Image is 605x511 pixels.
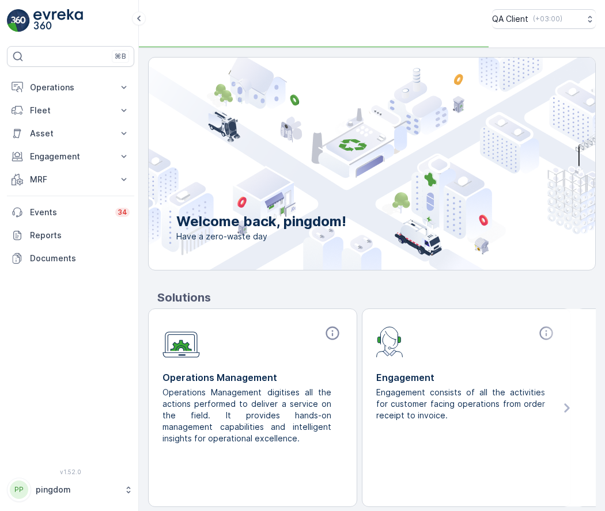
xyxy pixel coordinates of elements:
p: Fleet [30,105,111,116]
p: Documents [30,253,130,264]
p: QA Client [492,13,528,25]
p: Asset [30,128,111,139]
a: Reports [7,224,134,247]
p: Welcome back, pingdom! [176,212,346,231]
span: Have a zero-waste day [176,231,346,242]
button: Fleet [7,99,134,122]
p: pingdom [36,484,118,495]
p: Operations Management digitises all the actions performed to deliver a service on the field. It p... [162,387,334,444]
p: Events [30,207,108,218]
span: v 1.52.0 [7,468,134,475]
p: MRF [30,174,111,185]
div: PP [10,481,28,499]
a: Documents [7,247,134,270]
p: ( +03:00 ) [533,14,562,24]
button: Operations [7,76,134,99]
button: PPpingdom [7,478,134,502]
img: logo [7,9,30,32]
button: MRF [7,168,134,191]
img: logo_light-DOdMpM7g.png [33,9,83,32]
button: Asset [7,122,134,145]
p: Engagement [376,371,557,384]
p: Operations [30,82,111,93]
p: Engagement [30,151,111,162]
p: Reports [30,230,130,241]
p: Operations Management [162,371,343,384]
img: module-icon [162,325,200,358]
button: QA Client(+03:00) [492,9,596,29]
p: Solutions [157,289,596,306]
p: ⌘B [115,52,126,61]
a: Events34 [7,201,134,224]
p: 34 [118,208,127,217]
img: module-icon [376,325,403,357]
button: Engagement [7,145,134,168]
p: Engagement consists of all the activities for customer facing operations from order receipt to in... [376,387,547,421]
img: city illustration [97,58,595,270]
